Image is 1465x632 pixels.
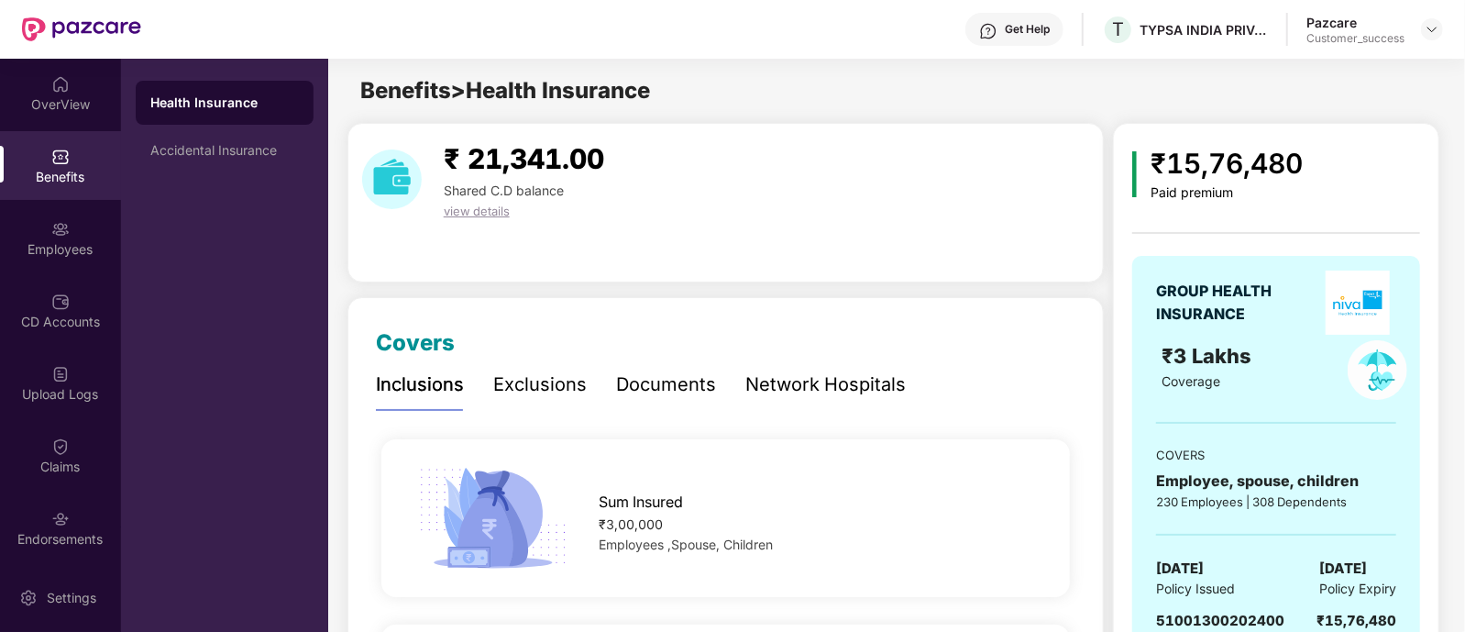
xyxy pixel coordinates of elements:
[1156,493,1396,511] div: 230 Employees | 308 Dependents
[444,142,604,175] span: ₹ 21,341.00
[444,204,510,218] span: view details
[51,438,70,456] img: svg+xml;base64,PHN2ZyBpZD0iQ2xhaW0iIHhtbG5zPSJodHRwOi8vd3d3LnczLm9yZy8yMDAwL3N2ZyIgd2lkdGg9IjIwIi...
[1132,151,1137,197] img: icon
[51,293,70,311] img: svg+xml;base64,PHN2ZyBpZD0iQ0RfQWNjb3VudHMiIGRhdGEtbmFtZT0iQ0QgQWNjb3VudHMiIHhtbG5zPSJodHRwOi8vd3...
[362,150,422,209] img: download
[150,94,299,112] div: Health Insurance
[1156,446,1396,464] div: COVERS
[360,77,650,104] span: Benefits > Health Insurance
[150,143,299,158] div: Accidental Insurance
[600,537,774,552] span: Employees ,Spouse, Children
[1112,18,1124,40] span: T
[1151,142,1304,185] div: ₹15,76,480
[413,462,574,574] img: icon
[1162,373,1220,389] span: Coverage
[376,329,455,356] span: Covers
[51,365,70,383] img: svg+xml;base64,PHN2ZyBpZD0iVXBsb2FkX0xvZ3MiIGRhdGEtbmFtZT0iVXBsb2FkIExvZ3MiIHhtbG5zPSJodHRwOi8vd3...
[51,510,70,528] img: svg+xml;base64,PHN2ZyBpZD0iRW5kb3JzZW1lbnRzIiB4bWxucz0iaHR0cDovL3d3dy53My5vcmcvMjAwMC9zdmciIHdpZH...
[1306,31,1404,46] div: Customer_success
[600,491,684,514] span: Sum Insured
[444,183,564,198] span: Shared C.D balance
[41,589,102,607] div: Settings
[1319,558,1367,580] span: [DATE]
[745,371,906,399] div: Network Hospitals
[493,371,587,399] div: Exclusions
[1316,610,1396,632] div: ₹15,76,480
[1156,280,1316,326] div: GROUP HEALTH INSURANCE
[1156,612,1284,629] span: 51001300202400
[1306,14,1404,31] div: Pazcare
[616,371,716,399] div: Documents
[51,75,70,94] img: svg+xml;base64,PHN2ZyBpZD0iSG9tZSIgeG1sbnM9Imh0dHA6Ly93d3cudzMub3JnLzIwMDAvc3ZnIiB3aWR0aD0iMjAiIG...
[51,220,70,238] img: svg+xml;base64,PHN2ZyBpZD0iRW1wbG95ZWVzIiB4bWxucz0iaHR0cDovL3d3dy53My5vcmcvMjAwMC9zdmciIHdpZHRoPS...
[1326,271,1390,335] img: insurerLogo
[1156,558,1204,580] span: [DATE]
[1156,470,1396,493] div: Employee, spouse, children
[1140,21,1268,39] div: TYPSA INDIA PRIVATE LIMITED
[19,589,38,607] img: svg+xml;base64,PHN2ZyBpZD0iU2V0dGluZy0yMHgyMCIgeG1sbnM9Imh0dHA6Ly93d3cudzMub3JnLzIwMDAvc3ZnIiB3aW...
[1005,22,1050,37] div: Get Help
[1425,22,1439,37] img: svg+xml;base64,PHN2ZyBpZD0iRHJvcGRvd24tMzJ4MzIiIHhtbG5zPSJodHRwOi8vd3d3LnczLm9yZy8yMDAwL3N2ZyIgd2...
[1151,185,1304,201] div: Paid premium
[22,17,141,41] img: New Pazcare Logo
[1162,344,1257,368] span: ₹3 Lakhs
[1348,340,1407,400] img: policyIcon
[600,515,1040,535] div: ₹3,00,000
[979,22,997,40] img: svg+xml;base64,PHN2ZyBpZD0iSGVscC0zMngzMiIgeG1sbnM9Imh0dHA6Ly93d3cudzMub3JnLzIwMDAvc3ZnIiB3aWR0aD...
[376,371,464,399] div: Inclusions
[1319,579,1396,599] span: Policy Expiry
[1156,579,1235,599] span: Policy Issued
[51,148,70,166] img: svg+xml;base64,PHN2ZyBpZD0iQmVuZWZpdHMiIHhtbG5zPSJodHRwOi8vd3d3LnczLm9yZy8yMDAwL3N2ZyIgd2lkdGg9Ij...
